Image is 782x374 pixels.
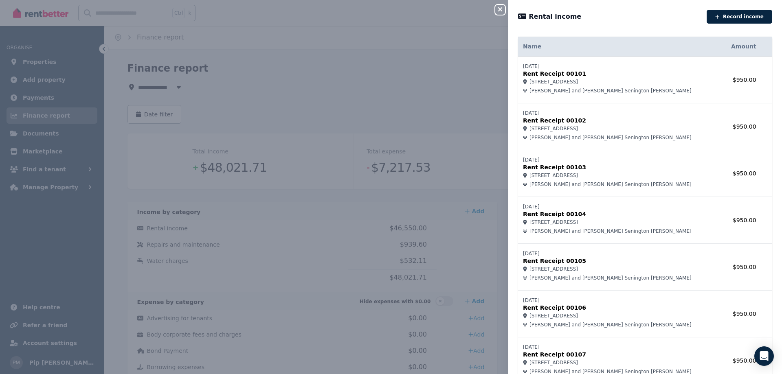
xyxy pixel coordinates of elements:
[523,70,716,78] p: Rent Receipt 00101
[523,110,716,116] p: [DATE]
[523,344,716,350] p: [DATE]
[721,291,761,337] td: $950.00
[721,197,761,244] td: $950.00
[523,297,716,304] p: [DATE]
[523,63,716,70] p: [DATE]
[529,313,578,319] span: [STREET_ADDRESS]
[523,210,716,218] p: Rent Receipt 00104
[707,10,772,24] button: Record income
[523,304,716,312] p: Rent Receipt 00106
[721,150,761,197] td: $950.00
[523,116,716,125] p: Rent Receipt 00102
[523,203,716,210] p: [DATE]
[529,172,578,179] span: [STREET_ADDRESS]
[518,37,721,57] th: Name
[523,257,716,265] p: Rent Receipt 00105
[529,125,578,132] span: [STREET_ADDRESS]
[721,37,761,57] th: Amount
[523,350,716,359] p: Rent Receipt 00107
[529,219,578,225] span: [STREET_ADDRESS]
[529,266,578,272] span: [STREET_ADDRESS]
[529,359,578,366] span: [STREET_ADDRESS]
[529,322,692,328] span: [PERSON_NAME] and [PERSON_NAME] Senington [PERSON_NAME]
[721,244,761,291] td: $950.00
[523,163,716,171] p: Rent Receipt 00103
[529,181,692,188] span: [PERSON_NAME] and [PERSON_NAME] Senington [PERSON_NAME]
[529,275,692,281] span: [PERSON_NAME] and [PERSON_NAME] Senington [PERSON_NAME]
[529,228,692,234] span: [PERSON_NAME] and [PERSON_NAME] Senington [PERSON_NAME]
[523,250,716,257] p: [DATE]
[721,103,761,150] td: $950.00
[721,57,761,103] td: $950.00
[523,157,716,163] p: [DATE]
[529,87,692,94] span: [PERSON_NAME] and [PERSON_NAME] Senington [PERSON_NAME]
[529,79,578,85] span: [STREET_ADDRESS]
[754,346,774,366] div: Open Intercom Messenger
[529,134,692,141] span: [PERSON_NAME] and [PERSON_NAME] Senington [PERSON_NAME]
[529,12,581,22] span: Rental income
